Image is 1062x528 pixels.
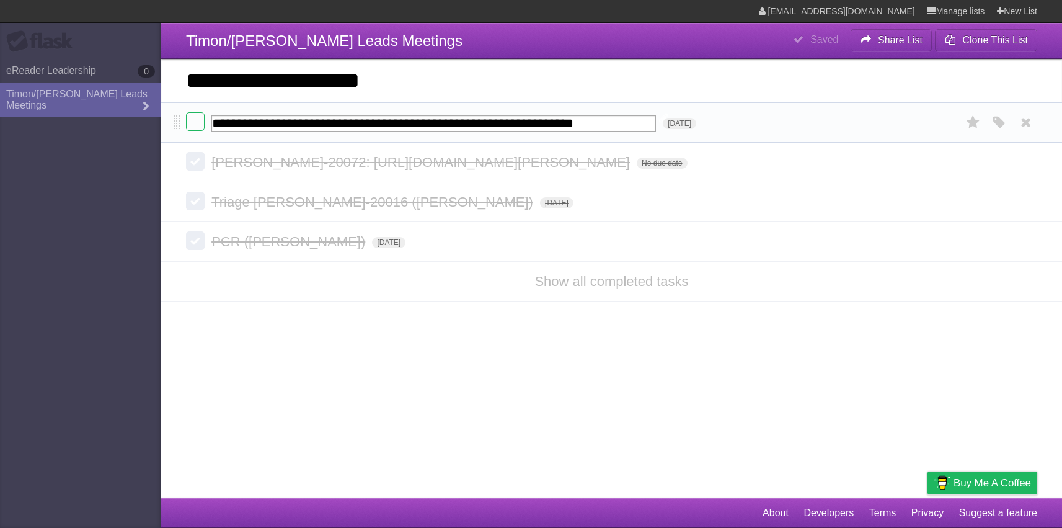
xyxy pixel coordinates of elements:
[186,32,462,49] span: Timon/[PERSON_NAME] Leads Meetings
[962,112,985,133] label: Star task
[927,472,1037,494] a: Buy me a coffee
[663,118,696,129] span: [DATE]
[186,231,205,250] label: Done
[810,34,838,45] b: Saved
[138,65,155,78] b: 0
[540,197,573,208] span: [DATE]
[959,501,1037,525] a: Suggest a feature
[6,30,81,53] div: Flask
[803,501,854,525] a: Developers
[869,501,896,525] a: Terms
[962,35,1028,45] b: Clone This List
[186,192,205,210] label: Done
[637,158,687,169] span: No due date
[934,472,950,493] img: Buy me a coffee
[534,274,688,289] a: Show all completed tasks
[851,29,932,51] button: Share List
[763,501,789,525] a: About
[186,112,205,131] label: Done
[935,29,1037,51] button: Clone This List
[211,194,536,210] span: Triage [PERSON_NAME]-20016 ([PERSON_NAME])
[911,501,944,525] a: Privacy
[372,237,405,248] span: [DATE]
[878,35,923,45] b: Share List
[211,234,368,249] span: PCR ([PERSON_NAME])
[186,152,205,171] label: Done
[954,472,1031,494] span: Buy me a coffee
[211,154,633,170] span: [PERSON_NAME]-20072: [URL][DOMAIN_NAME][PERSON_NAME]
